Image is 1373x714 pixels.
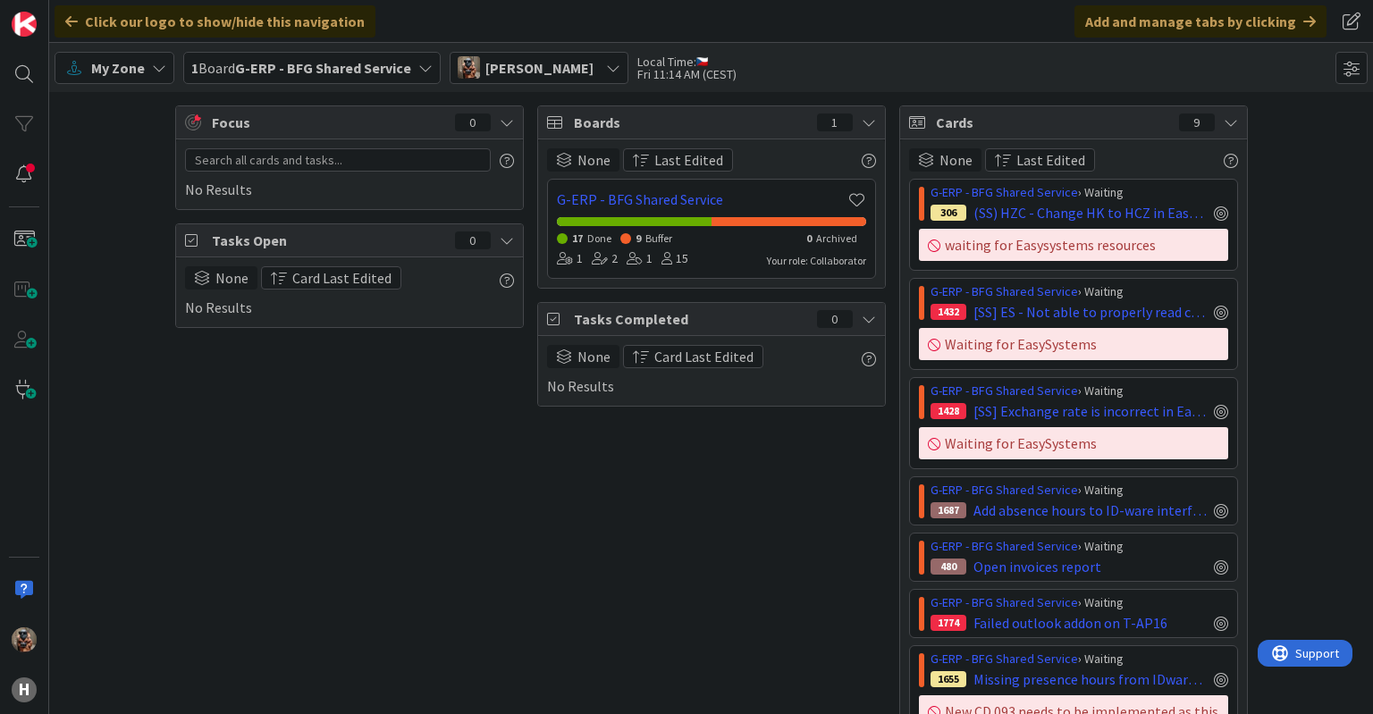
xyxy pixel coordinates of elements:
div: 1428 [931,403,966,419]
input: Search all cards and tasks... [185,148,491,172]
div: › Waiting [931,282,1228,301]
div: 1655 [931,671,966,687]
div: Waiting for EasySystems [919,427,1228,459]
div: 1687 [931,502,966,518]
div: 306 [931,205,966,221]
span: [SS] ES - Not able to properly read comments [973,301,1207,323]
a: G-ERP - BFG Shared Service [931,482,1078,498]
span: Buffer [645,231,672,245]
div: › Waiting [931,183,1228,202]
span: [SS] Exchange rate is incorrect in Easysystem [973,400,1207,422]
span: Tasks Open [212,230,446,251]
a: G-ERP - BFG Shared Service [931,594,1078,610]
span: Archived [816,231,857,245]
div: 0 [455,231,491,249]
div: 1432 [931,304,966,320]
div: › Waiting [931,650,1228,668]
span: Missing presence hours from IDware (investigation root cause) [973,668,1207,690]
div: › Waiting [931,382,1228,400]
div: 1774 [931,615,966,631]
a: G-ERP - BFG Shared Service [931,283,1078,299]
span: Tasks Completed [574,308,808,330]
span: None [577,149,611,171]
div: › Waiting [931,593,1228,612]
div: 1 [627,249,653,269]
button: Card Last Edited [623,345,763,368]
span: 9 [636,231,641,245]
a: G-ERP - BFG Shared Service [931,382,1078,399]
span: Last Edited [1016,149,1085,171]
button: Last Edited [985,148,1095,172]
span: 0 [806,231,812,245]
a: G-ERP - BFG Shared Service [931,184,1078,200]
div: Your role: Collaborator [767,253,866,269]
div: 9 [1179,113,1215,131]
div: 15 [661,249,688,269]
a: G-ERP - BFG Shared Service [931,538,1078,554]
div: Fri 11:14 AM (CEST) [637,68,737,80]
b: G-ERP - BFG Shared Service [235,59,411,77]
span: Boards [574,112,808,133]
b: 1 [191,59,198,77]
a: G-ERP - BFG Shared Service [557,189,847,210]
div: 0 [455,113,491,131]
button: Last Edited [623,148,733,172]
div: Waiting for EasySystems [919,328,1228,360]
span: Card Last Edited [292,267,392,289]
span: Card Last Edited [654,346,754,367]
span: (SS) HZC - Change HK to HCZ in Easysystems? [973,202,1207,223]
button: Card Last Edited [261,266,401,290]
span: Failed outlook addon on T-AP16 [973,612,1167,634]
div: No Results [185,266,514,318]
a: G-ERP - BFG Shared Service [931,651,1078,667]
div: 0 [817,310,853,328]
div: 1 [817,113,853,131]
div: › Waiting [931,537,1228,556]
span: Open invoices report [973,556,1101,577]
div: waiting for Easysystems resources [919,229,1228,261]
span: Cards [936,112,1170,133]
div: Local Time: [637,55,737,68]
div: › Waiting [931,481,1228,500]
div: 480 [931,559,966,575]
div: 1 [557,249,583,269]
span: Focus [212,112,441,133]
span: Last Edited [654,149,723,171]
span: [PERSON_NAME] [485,57,594,79]
span: Done [587,231,611,245]
div: No Results [185,148,514,200]
span: None [577,346,611,367]
div: 2 [592,249,618,269]
span: Add absence hours to ID-ware interface [973,500,1207,521]
img: cz.png [696,57,708,66]
div: Click our logo to show/hide this navigation [55,5,375,38]
span: Support [38,3,81,24]
span: My Zone [91,57,145,79]
div: No Results [547,345,876,397]
span: Board [191,57,411,79]
div: H [12,677,37,702]
span: None [215,267,248,289]
span: None [939,149,973,171]
img: Visit kanbanzone.com [12,12,37,37]
div: Add and manage tabs by clicking [1074,5,1327,38]
img: VK [12,627,37,652]
img: VK [458,56,480,79]
span: 17 [572,231,583,245]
